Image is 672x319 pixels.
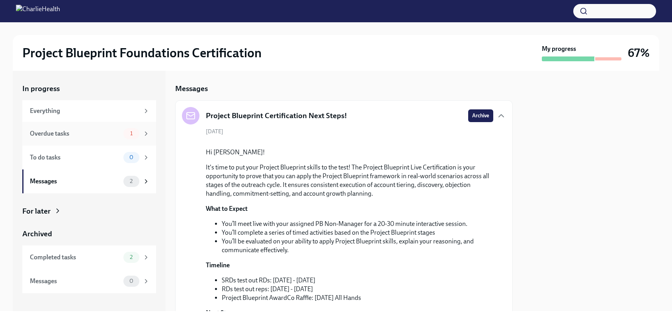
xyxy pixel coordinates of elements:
span: Archive [472,112,489,120]
h5: Messages [175,84,208,94]
a: Messages2 [22,169,156,193]
p: Hi [PERSON_NAME]! [206,148,493,157]
a: Completed tasks2 [22,245,156,269]
span: 2 [125,178,137,184]
a: To do tasks0 [22,146,156,169]
li: SRDs test out RDs: [DATE] - [DATE] [222,276,493,285]
li: Project Blueprint AwardCo Raffle: [DATE] All Hands [222,294,493,302]
div: Messages [30,277,120,286]
li: You’ll meet live with your assigned PB Non-Manager for a 20-30 minute interactive session. [222,220,493,228]
h3: 67% [628,46,650,60]
span: [DATE] [206,128,223,135]
div: To do tasks [30,153,120,162]
span: 2 [125,254,137,260]
a: Archived [22,229,156,239]
li: RDs test out reps: [DATE] - [DATE] [222,285,493,294]
h5: Project Blueprint Certification Next Steps! [206,111,347,121]
strong: What to Expect [206,205,248,212]
span: 0 [125,154,138,160]
span: 0 [125,278,138,284]
div: Messages [30,177,120,186]
strong: My progress [542,45,576,53]
li: You’ll be evaluated on your ability to apply Project Blueprint skills, explain your reasoning, an... [222,237,493,255]
img: CharlieHealth [16,5,60,18]
a: Everything [22,100,156,122]
span: 1 [125,130,137,136]
div: Completed tasks [30,253,120,262]
a: In progress [22,84,156,94]
a: For later [22,206,156,216]
button: Archive [468,109,493,122]
a: Messages0 [22,269,156,293]
div: Overdue tasks [30,129,120,138]
strong: Next Steps [206,309,236,317]
a: Overdue tasks1 [22,122,156,146]
h2: Project Blueprint Foundations Certification [22,45,262,61]
div: For later [22,206,51,216]
p: It's time to put your Project Blueprint skills to the test! The Project Blueprint Live Certificat... [206,163,493,198]
li: You’ll complete a series of timed activities based on the Project Blueprint stages [222,228,493,237]
strong: Timeline [206,261,230,269]
div: Everything [30,107,139,115]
